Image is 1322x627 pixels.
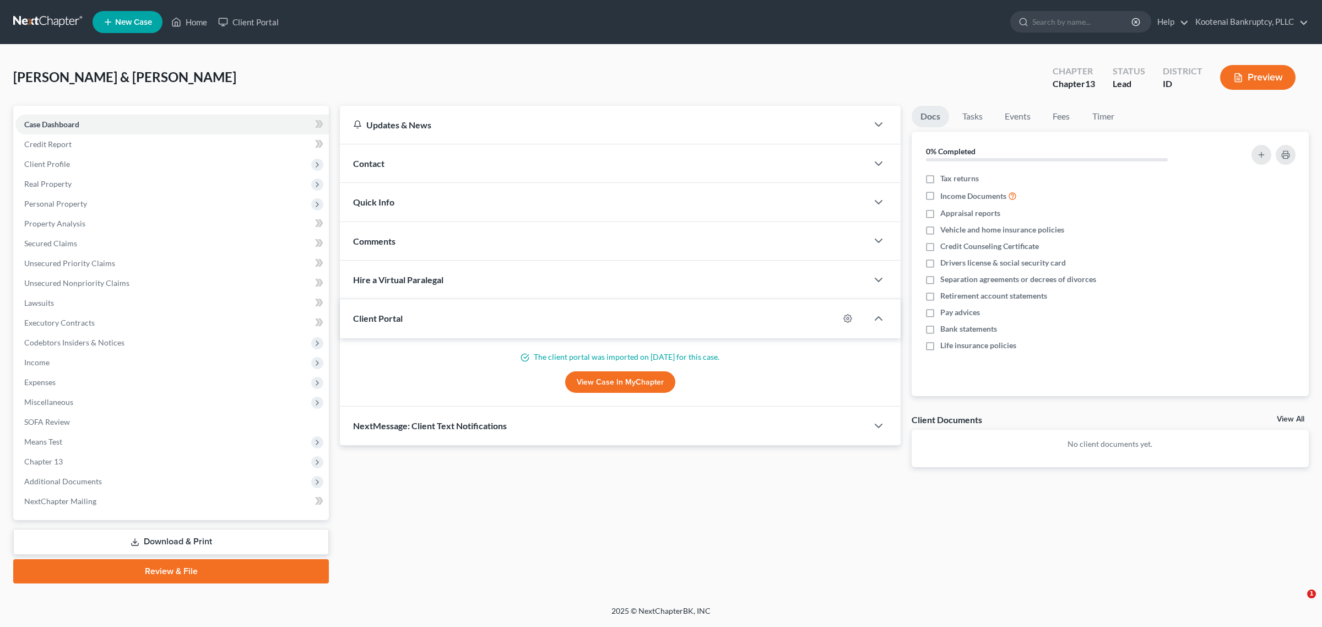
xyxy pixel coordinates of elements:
div: Status [1113,65,1145,78]
a: Property Analysis [15,214,329,234]
span: 13 [1085,78,1095,89]
span: Quick Info [353,197,394,207]
span: Bank statements [940,323,997,334]
span: Retirement account statements [940,290,1047,301]
div: ID [1163,78,1202,90]
span: Drivers license & social security card [940,257,1066,268]
span: Chapter 13 [24,457,63,466]
span: NextChapter Mailing [24,496,96,506]
span: Unsecured Nonpriority Claims [24,278,129,288]
span: Income Documents [940,191,1006,202]
span: Lawsuits [24,298,54,307]
span: Case Dashboard [24,120,79,129]
span: Appraisal reports [940,208,1000,219]
a: Download & Print [13,529,329,555]
a: Kootenai Bankruptcy, PLLC [1190,12,1308,32]
a: NextChapter Mailing [15,491,329,511]
div: Updates & News [353,119,854,131]
span: Codebtors Insiders & Notices [24,338,124,347]
input: Search by name... [1032,12,1133,32]
span: Real Property [24,179,72,188]
span: Executory Contracts [24,318,95,327]
div: Lead [1113,78,1145,90]
span: Credit Report [24,139,72,149]
span: SOFA Review [24,417,70,426]
span: Vehicle and home insurance policies [940,224,1064,235]
span: Comments [353,236,395,246]
span: Expenses [24,377,56,387]
a: Unsecured Priority Claims [15,253,329,273]
div: Chapter [1053,78,1095,90]
span: Tax returns [940,173,979,184]
a: Client Portal [213,12,284,32]
a: View Case in MyChapter [565,371,675,393]
span: Miscellaneous [24,397,73,407]
span: [PERSON_NAME] & [PERSON_NAME] [13,69,236,85]
span: Secured Claims [24,239,77,248]
span: 1 [1307,590,1316,598]
a: View All [1277,415,1304,423]
a: Timer [1083,106,1123,127]
span: Unsecured Priority Claims [24,258,115,268]
span: Contact [353,158,384,169]
a: Credit Report [15,134,329,154]
span: Separation agreements or decrees of divorces [940,274,1096,285]
iframe: To enrich screen reader interactions, please activate Accessibility in Grammarly extension settings [1285,590,1311,616]
span: New Case [115,18,152,26]
a: Docs [912,106,949,127]
p: No client documents yet. [920,439,1300,450]
div: 2025 © NextChapterBK, INC [347,606,975,625]
span: Life insurance policies [940,340,1016,351]
div: Chapter [1053,65,1095,78]
a: Unsecured Nonpriority Claims [15,273,329,293]
div: District [1163,65,1202,78]
span: Client Profile [24,159,70,169]
a: Help [1152,12,1189,32]
span: Pay advices [940,307,980,318]
span: Means Test [24,437,62,446]
a: Lawsuits [15,293,329,313]
span: Additional Documents [24,477,102,486]
a: Case Dashboard [15,115,329,134]
span: Client Portal [353,313,403,323]
p: The client portal was imported on [DATE] for this case. [353,352,887,363]
span: Credit Counseling Certificate [940,241,1039,252]
a: Fees [1044,106,1079,127]
a: Secured Claims [15,234,329,253]
span: Hire a Virtual Paralegal [353,274,443,285]
a: Home [166,12,213,32]
span: Personal Property [24,199,87,208]
a: Review & File [13,559,329,583]
a: Events [996,106,1039,127]
a: Tasks [953,106,991,127]
a: SOFA Review [15,412,329,432]
strong: 0% Completed [926,147,976,156]
span: Property Analysis [24,219,85,228]
button: Preview [1220,65,1296,90]
div: Client Documents [912,414,982,425]
a: Executory Contracts [15,313,329,333]
span: NextMessage: Client Text Notifications [353,420,507,431]
span: Income [24,358,50,367]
